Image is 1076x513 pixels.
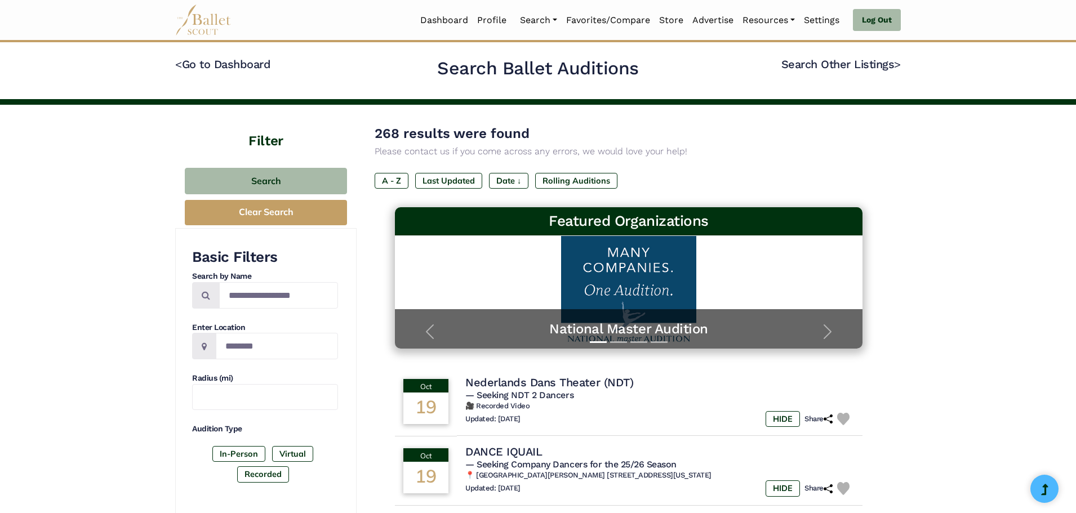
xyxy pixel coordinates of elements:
[590,336,607,349] button: Slide 1
[403,462,448,493] div: 19
[415,173,482,189] label: Last Updated
[465,459,677,470] span: — Seeking Company Dancers for the 25/26 Season
[688,8,738,32] a: Advertise
[375,144,883,159] p: Please contact us if you come across any errors, we would love your help!
[192,271,338,282] h4: Search by Name
[766,411,800,427] label: HIDE
[804,484,833,493] h6: Share
[465,471,854,480] h6: 📍 [GEOGRAPHIC_DATA][PERSON_NAME] [STREET_ADDRESS][US_STATE]
[216,333,338,359] input: Location
[192,248,338,267] h3: Basic Filters
[781,57,901,71] a: Search Other Listings>
[766,480,800,496] label: HIDE
[403,379,448,392] div: Oct
[465,402,854,411] h6: 🎥 Recorded Video
[562,8,655,32] a: Favorites/Compare
[192,423,338,435] h4: Audition Type
[185,168,347,194] button: Search
[465,414,521,424] h6: Updated: [DATE]
[853,9,901,32] a: Log Out
[375,126,530,141] span: 268 results were found
[651,336,668,349] button: Slide 4
[515,8,562,32] a: Search
[535,173,617,189] label: Rolling Auditions
[403,392,448,424] div: 19
[738,8,799,32] a: Resources
[416,8,473,32] a: Dashboard
[375,173,408,189] label: A - Z
[473,8,511,32] a: Profile
[894,57,901,71] code: >
[175,105,357,151] h4: Filter
[237,466,289,482] label: Recorded
[465,390,573,400] span: — Seeking NDT 2 Dancers
[465,444,542,459] h4: DANCE IQUAIL
[212,446,265,462] label: In-Person
[799,8,844,32] a: Settings
[489,173,528,189] label: Date ↓
[219,282,338,309] input: Search by names...
[403,448,448,462] div: Oct
[630,336,647,349] button: Slide 3
[192,322,338,333] h4: Enter Location
[465,375,633,390] h4: Nederlands Dans Theater (NDT)
[175,57,182,71] code: <
[655,8,688,32] a: Store
[185,200,347,225] button: Clear Search
[192,373,338,384] h4: Radius (mi)
[437,57,639,81] h2: Search Ballet Auditions
[610,336,627,349] button: Slide 2
[804,414,833,424] h6: Share
[404,212,853,231] h3: Featured Organizations
[406,320,851,338] a: National Master Audition
[465,484,521,493] h6: Updated: [DATE]
[272,446,313,462] label: Virtual
[175,57,270,71] a: <Go to Dashboard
